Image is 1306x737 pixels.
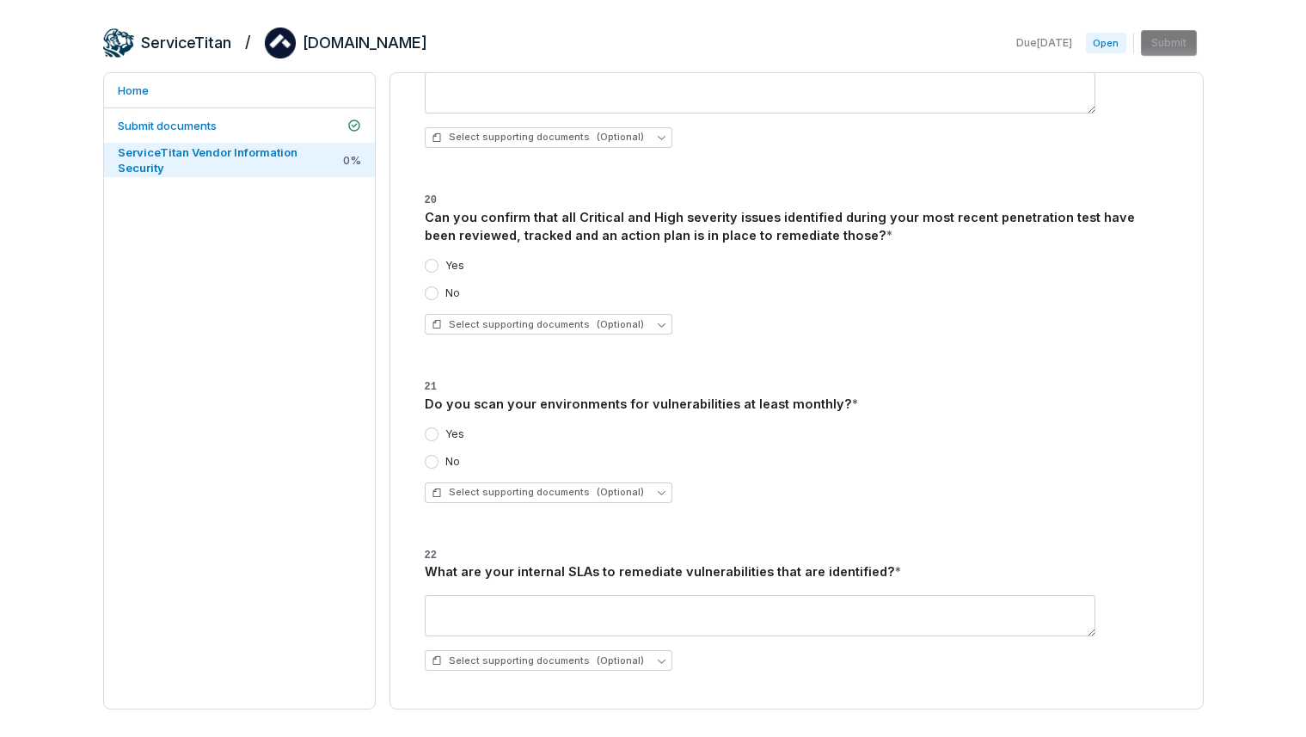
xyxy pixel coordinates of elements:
h2: / [245,28,251,53]
a: Home [104,73,375,107]
span: 20 [425,194,437,206]
h2: [DOMAIN_NAME] [303,32,427,54]
span: Select supporting documents [432,486,644,499]
span: (Optional) [597,131,644,144]
div: Can you confirm that all Critical and High severity issues identified during your most recent pen... [425,208,1168,246]
a: Submit documents [104,108,375,143]
div: Do you scan your environments for vulnerabilities at least monthly? [425,395,1168,414]
span: (Optional) [597,486,644,499]
span: 0 % [343,152,361,168]
span: ServiceTitan Vendor Information Security [118,145,297,175]
span: (Optional) [597,318,644,331]
label: Yes [445,259,464,273]
span: Submit documents [118,119,217,132]
div: What are your internal SLAs to remediate vulnerabilities that are identified? [425,562,1168,581]
span: Select supporting documents [432,654,644,667]
span: (Optional) [597,654,644,667]
label: No [445,455,460,469]
label: Yes [445,427,464,441]
span: Due [DATE] [1016,36,1072,50]
span: Select supporting documents [432,318,644,331]
span: Select supporting documents [432,131,644,144]
a: ServiceTitan Vendor Information Security0% [104,143,375,177]
span: Open [1086,33,1125,53]
span: 21 [425,381,437,393]
label: No [445,286,460,300]
span: 22 [425,550,437,562]
h2: ServiceTitan [141,32,231,54]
